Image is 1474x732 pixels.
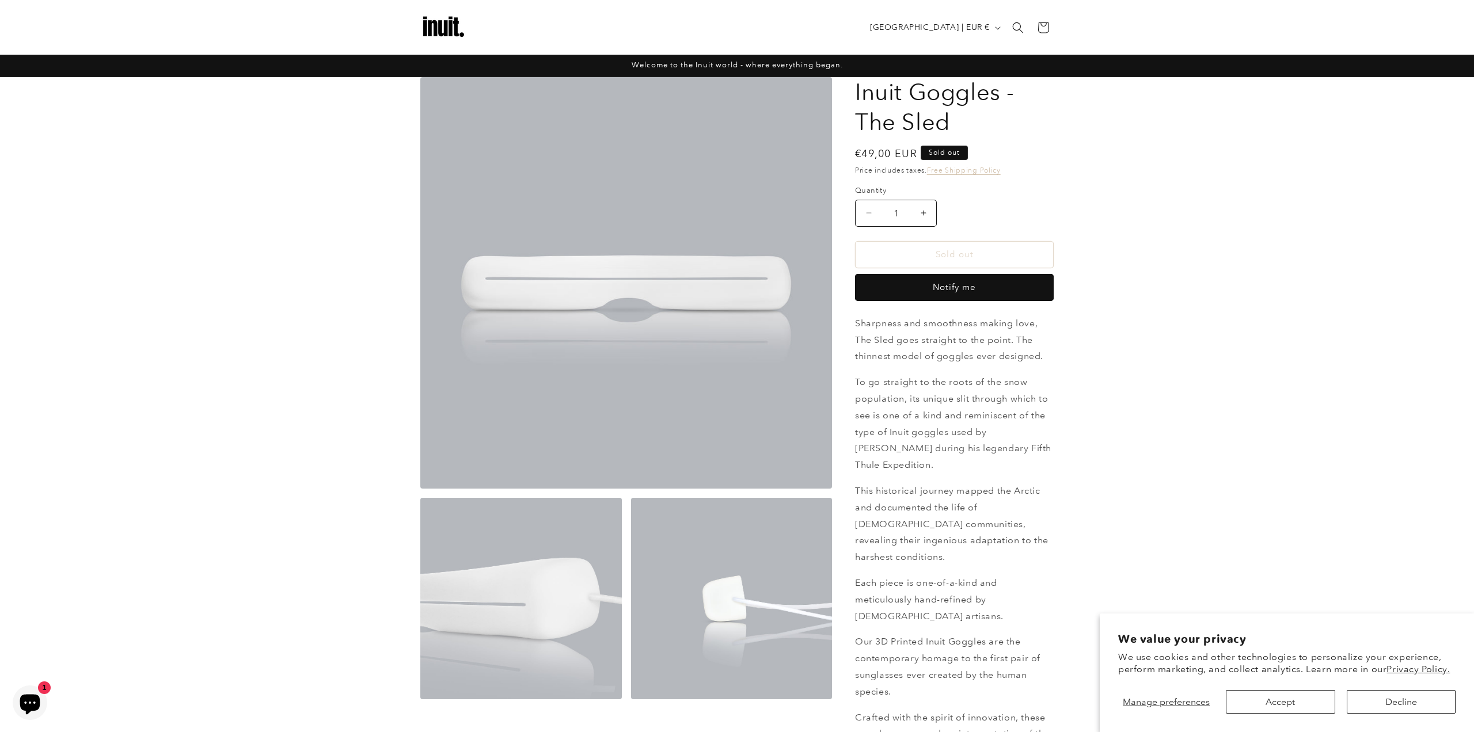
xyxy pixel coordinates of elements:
[1226,690,1335,714] button: Accept
[855,575,1054,624] p: Each piece is one-of-a-kind and meticulously hand-refined by [DEMOGRAPHIC_DATA] artisans.
[632,60,843,69] span: Welcome to the Inuit world - where everything began.
[1118,651,1456,676] p: We use cookies and other technologies to personalize your experience, perform marketing, and coll...
[1123,696,1210,707] span: Manage preferences
[420,77,832,699] media-gallery: Gallery Viewer
[855,634,1054,700] p: Our 3D Printed Inuit Goggles are the contemporary homage to the first pair of sunglasses ever cre...
[870,21,990,33] span: [GEOGRAPHIC_DATA] | EUR €
[1005,15,1031,40] summary: Search
[855,483,1054,566] p: This historical journey mapped the Arctic and documented the life of [DEMOGRAPHIC_DATA] communiti...
[9,685,51,723] inbox-online-store-chat: Shopify online store chat
[1118,632,1456,646] h2: We value your privacy
[921,146,968,160] span: Sold out
[1118,690,1214,714] button: Manage preferences
[863,17,1005,39] button: [GEOGRAPHIC_DATA] | EUR €
[855,374,1054,474] p: To go straight to the roots of the snow population, its unique slit through which to see is one o...
[855,77,1054,137] h1: Inuit Goggles - The Sled
[855,185,1054,196] label: Quantity
[1347,690,1456,714] button: Decline
[1386,664,1450,674] a: Privacy Policy.
[420,55,1054,77] div: Announcement
[855,146,917,161] span: €49,00 EUR
[855,274,1054,301] button: Notify me
[855,241,1054,268] button: Sold out
[855,165,1054,176] div: Price includes taxes.
[927,166,1001,174] a: Free Shipping Policy
[420,5,466,51] img: Inuit Logo
[855,315,1054,365] p: Sharpness and smoothness making love, The Sled goes straight to the point. The thinnest model of ...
